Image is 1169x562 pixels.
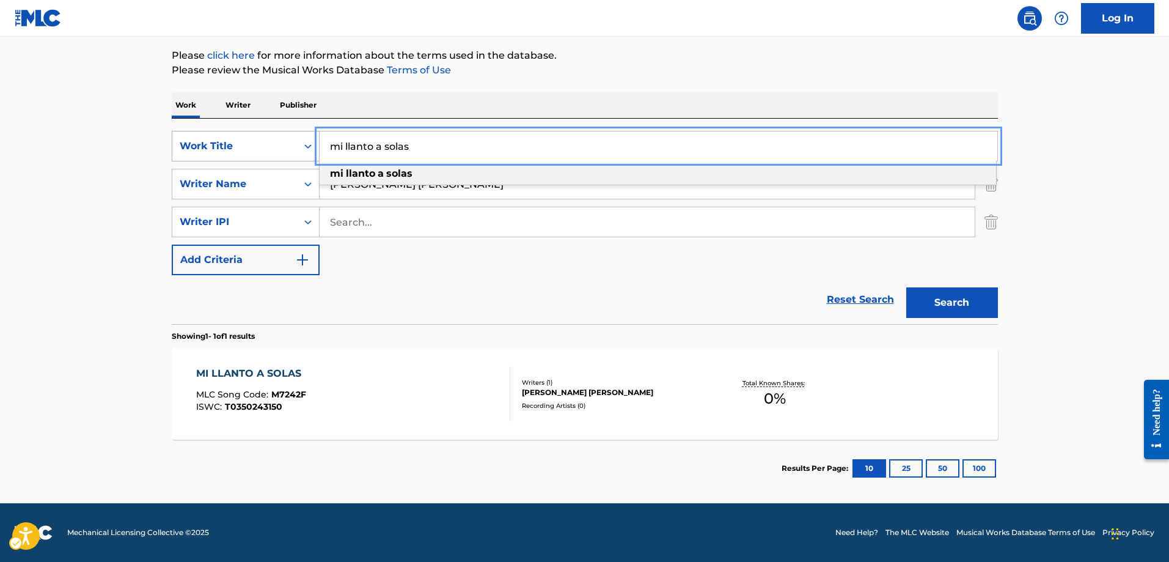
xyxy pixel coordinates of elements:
p: Please review the Musical Works Database [172,63,998,78]
button: 10 [852,459,886,478]
p: Showing 1 - 1 of 1 results [172,331,255,342]
div: MI LLANTO A SOLAS [196,366,307,381]
p: Work [172,92,200,118]
img: logo [15,525,53,540]
button: 50 [926,459,959,478]
div: Recording Artists ( 0 ) [522,401,706,410]
p: Please for more information about the terms used in the database. [172,48,998,63]
button: Add Criteria [172,245,320,275]
span: MLC Song Code : [196,389,271,400]
button: Search [906,287,998,318]
strong: mi [330,168,343,179]
iframe: Iframe | Resource Center [1135,371,1169,469]
p: Publisher [276,92,320,118]
form: Search Form [172,131,998,324]
img: 9d2ae6d4665cec9f34b9.svg [295,253,310,267]
span: M7242F [271,389,306,400]
a: Log In [1081,3,1154,34]
div: On [297,131,319,161]
input: Search... [320,207,975,237]
a: Reset Search [821,286,900,313]
p: Total Known Shares: [742,379,808,388]
span: ISWC : [196,401,225,412]
a: The MLC Website [885,527,949,538]
div: Drag [1112,516,1119,552]
div: Chat Widget [1108,503,1169,562]
a: Terms of Use [384,64,451,76]
div: Writer Name [180,177,290,191]
a: click here [207,50,255,61]
img: Delete Criterion [984,207,998,237]
p: Writer [222,92,254,118]
span: Mechanical Licensing Collective © 2025 [67,527,209,538]
div: Writers ( 1 ) [522,378,706,387]
strong: a [378,168,384,179]
strong: solas [386,168,412,179]
strong: llanto [346,168,375,179]
a: Need Help? [835,527,878,538]
iframe: Hubspot Iframe [1108,503,1169,562]
div: Work Title [180,139,290,153]
p: Results Per Page: [782,463,851,474]
img: MLC Logo [15,9,62,27]
button: 100 [962,459,996,478]
a: MI LLANTO A SOLASMLC Song Code:M7242FISWC:T0350243150Writers (1)[PERSON_NAME] [PERSON_NAME]Record... [172,348,998,440]
img: search [1022,11,1037,26]
div: On [297,169,319,199]
button: 25 [889,459,923,478]
span: 0 % [764,388,786,410]
div: [PERSON_NAME] [PERSON_NAME] [522,387,706,398]
div: Writer IPI [180,215,290,229]
a: Musical Works Database Terms of Use [956,527,1095,538]
span: T0350243150 [225,401,282,412]
input: Search... [320,131,997,161]
img: help [1054,11,1069,26]
a: Privacy Policy [1102,527,1154,538]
